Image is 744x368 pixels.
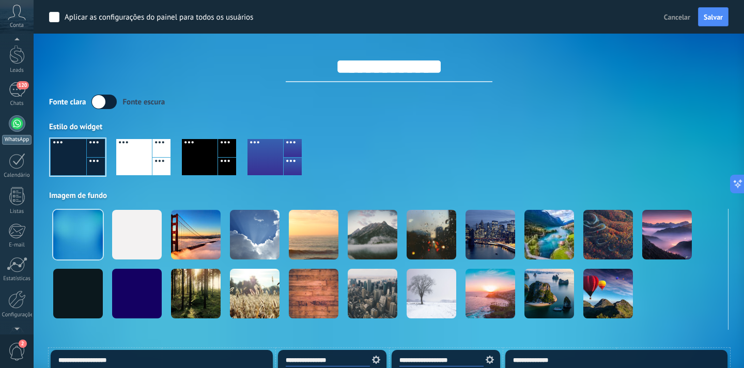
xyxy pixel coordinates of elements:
button: Salvar [698,7,729,27]
div: Estilo do widget [49,122,729,132]
div: Fonte escura [122,97,165,107]
div: Imagem de fundo [49,191,729,201]
div: WhatsApp [2,135,32,145]
div: Listas [2,208,32,215]
div: Chats [2,100,32,107]
span: Salvar [704,13,723,21]
span: 120 [17,81,28,89]
span: Conta [10,22,24,29]
span: Cancelar [664,12,690,22]
div: E-mail [2,242,32,249]
div: Configurações [2,312,32,318]
div: Fonte clara [49,97,86,107]
div: Leads [2,67,32,74]
div: Aplicar as configurações do painel para todos os usuários [65,12,253,23]
div: Estatísticas [2,275,32,282]
div: Calendário [2,172,32,179]
button: Cancelar [660,9,694,25]
span: 2 [19,340,27,348]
